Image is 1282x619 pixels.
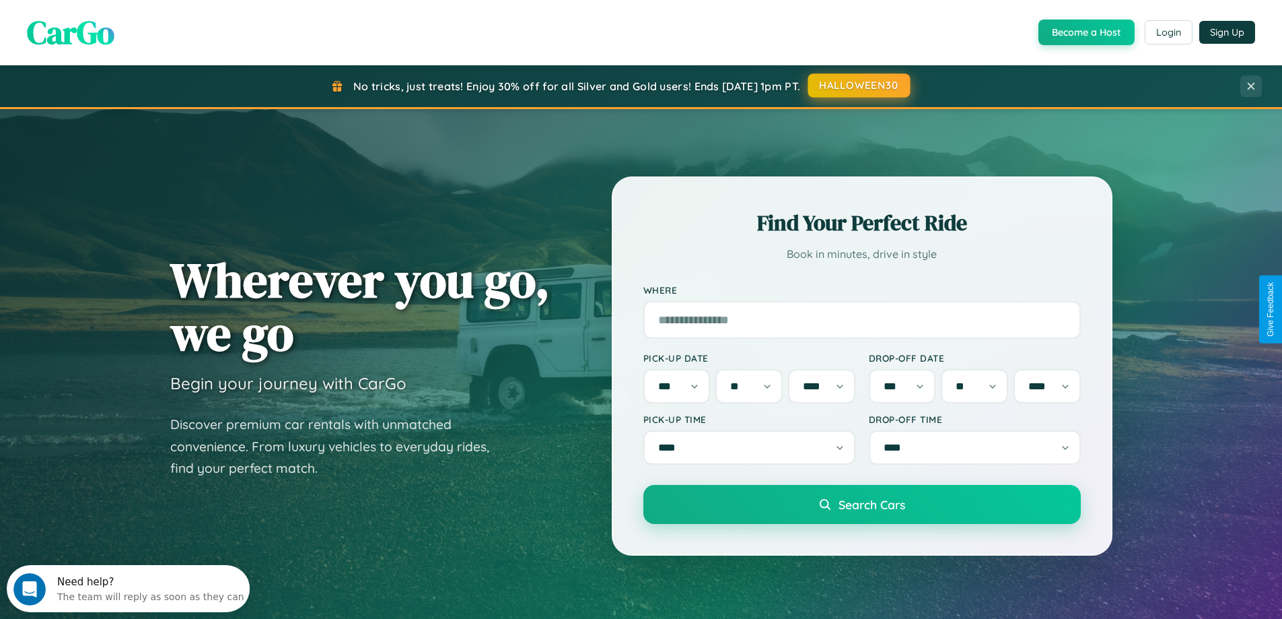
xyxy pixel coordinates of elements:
[5,5,250,42] div: Open Intercom Messenger
[170,373,406,393] h3: Begin your journey with CarGo
[643,352,855,364] label: Pick-up Date
[170,253,550,360] h1: Wherever you go, we go
[869,414,1081,425] label: Drop-off Time
[170,414,507,480] p: Discover premium car rentals with unmatched convenience. From luxury vehicles to everyday rides, ...
[643,485,1081,524] button: Search Cars
[839,497,905,512] span: Search Cars
[7,565,250,612] iframe: Intercom live chat discovery launcher
[808,73,911,98] button: HALLOWEEN30
[13,573,46,606] iframe: Intercom live chat
[643,414,855,425] label: Pick-up Time
[643,245,1081,264] p: Book in minutes, drive in style
[27,10,114,55] span: CarGo
[1038,20,1135,45] button: Become a Host
[869,352,1081,364] label: Drop-off Date
[1199,21,1255,44] button: Sign Up
[1145,20,1192,44] button: Login
[50,11,238,22] div: Need help?
[643,208,1081,238] h2: Find Your Perfect Ride
[643,284,1081,296] label: Where
[1266,282,1275,337] div: Give Feedback
[353,79,800,93] span: No tricks, just treats! Enjoy 30% off for all Silver and Gold users! Ends [DATE] 1pm PT.
[50,22,238,36] div: The team will reply as soon as they can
